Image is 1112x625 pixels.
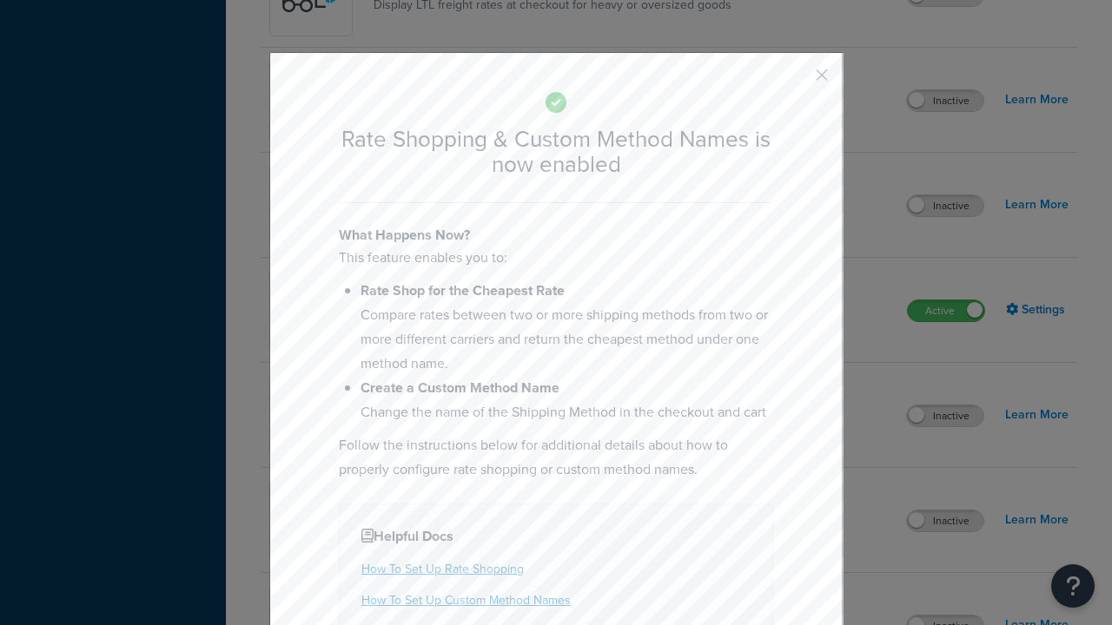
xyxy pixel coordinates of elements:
[339,127,773,176] h2: Rate Shopping & Custom Method Names is now enabled
[361,591,571,609] a: How To Set Up Custom Method Names
[361,560,524,578] a: How To Set Up Rate Shopping
[361,280,565,300] b: Rate Shop for the Cheapest Rate
[361,378,559,398] b: Create a Custom Method Name
[339,433,773,482] p: Follow the instructions below for additional details about how to properly configure rate shoppin...
[339,225,773,246] h4: What Happens Now?
[361,376,773,424] li: Change the name of the Shipping Method in the checkout and cart
[361,526,751,547] h4: Helpful Docs
[339,246,773,270] p: This feature enables you to:
[361,279,773,376] li: Compare rates between two or more shipping methods from two or more different carriers and return...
